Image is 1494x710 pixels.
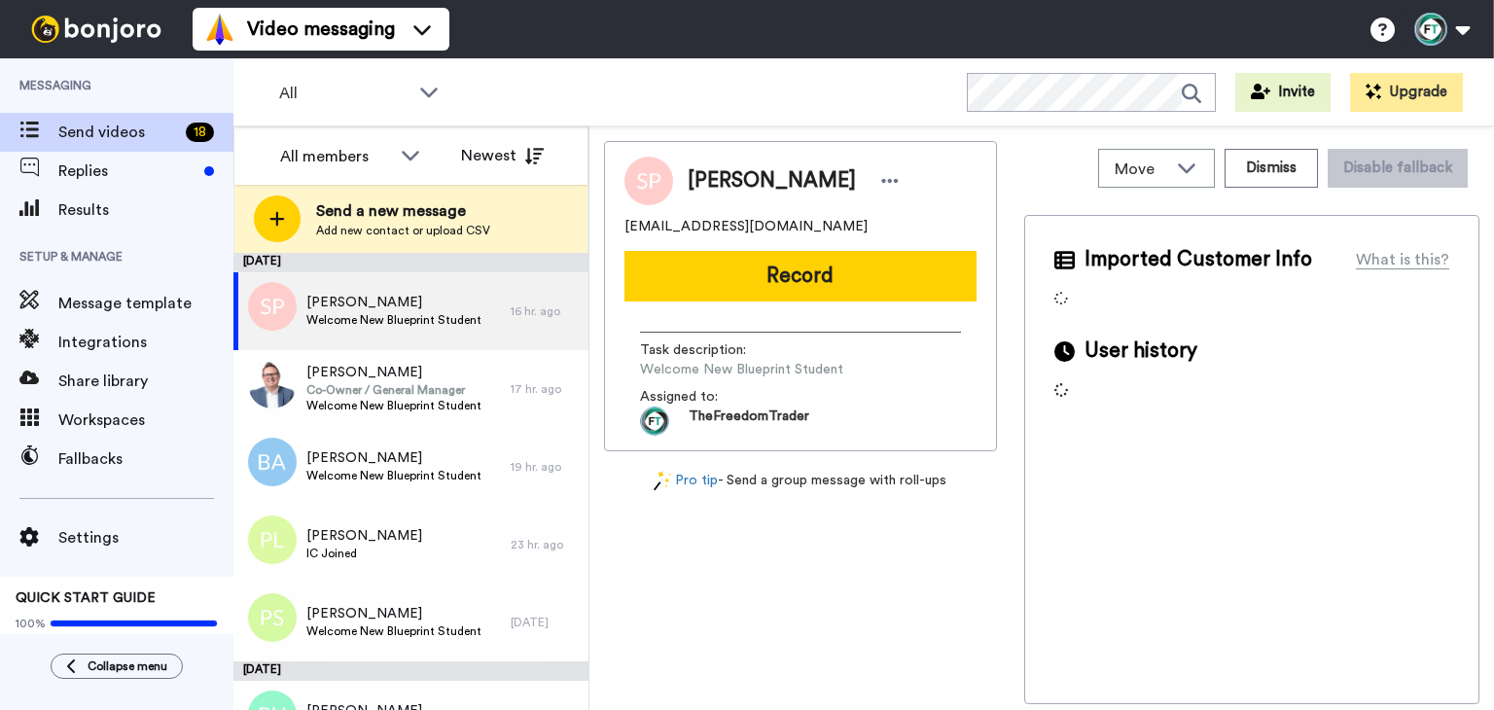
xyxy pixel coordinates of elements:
[640,387,776,407] span: Assigned to:
[316,199,490,223] span: Send a new message
[1356,248,1449,271] div: What is this?
[689,407,809,436] span: TheFreedomTrader
[233,661,588,681] div: [DATE]
[58,121,178,144] span: Send videos
[511,381,579,397] div: 17 hr. ago
[58,198,233,222] span: Results
[248,360,297,408] img: 5c6f267f-ec83-4b52-8297-c39e721b7ee8.jpg
[58,160,196,183] span: Replies
[1085,245,1312,274] span: Imported Customer Info
[306,468,481,483] span: Welcome New Blueprint Student
[306,526,422,546] span: [PERSON_NAME]
[248,282,297,331] img: sp.png
[511,459,579,475] div: 19 hr. ago
[640,360,843,379] span: Welcome New Blueprint Student
[654,471,671,491] img: magic-wand.svg
[58,331,233,354] span: Integrations
[306,448,481,468] span: [PERSON_NAME]
[306,398,481,413] span: Welcome New Blueprint Student
[306,382,481,398] span: Co-Owner / General Manager
[1085,337,1197,366] span: User history
[279,82,409,105] span: All
[511,303,579,319] div: 16 hr. ago
[233,253,588,272] div: [DATE]
[23,16,169,43] img: bj-logo-header-white.svg
[1328,149,1468,188] button: Disable fallback
[247,16,395,43] span: Video messaging
[306,293,481,312] span: [PERSON_NAME]
[316,223,490,238] span: Add new contact or upload CSV
[58,408,233,432] span: Workspaces
[88,658,167,674] span: Collapse menu
[511,615,579,630] div: [DATE]
[306,363,481,382] span: [PERSON_NAME]
[688,166,856,195] span: [PERSON_NAME]
[640,340,776,360] span: Task description :
[58,526,233,550] span: Settings
[16,591,156,605] span: QUICK START GUIDE
[248,438,297,486] img: ba.png
[58,292,233,315] span: Message template
[1225,149,1318,188] button: Dismiss
[511,537,579,552] div: 23 hr. ago
[306,604,481,623] span: [PERSON_NAME]
[1235,73,1331,112] button: Invite
[58,447,233,471] span: Fallbacks
[604,471,997,491] div: - Send a group message with roll-ups
[640,407,669,436] img: aa511383-47eb-4547-b70f-51257f42bea2-1630295480.jpg
[248,593,297,642] img: ps.png
[204,14,235,45] img: vm-color.svg
[280,145,391,168] div: All members
[306,623,481,639] span: Welcome New Blueprint Student
[16,616,46,631] span: 100%
[51,654,183,679] button: Collapse menu
[58,370,233,393] span: Share library
[446,136,558,175] button: Newest
[1115,158,1167,181] span: Move
[306,546,422,561] span: IC Joined
[1350,73,1463,112] button: Upgrade
[186,123,214,142] div: 18
[624,157,673,205] img: Image of Suzanna Palombi
[654,471,718,491] a: Pro tip
[248,515,297,564] img: pl.png
[624,251,977,302] button: Record
[624,217,868,236] span: [EMAIL_ADDRESS][DOMAIN_NAME]
[306,312,481,328] span: Welcome New Blueprint Student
